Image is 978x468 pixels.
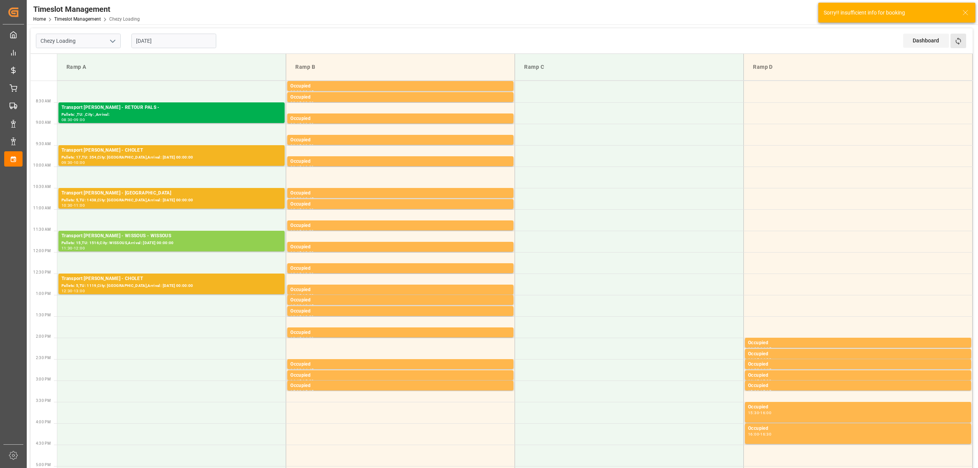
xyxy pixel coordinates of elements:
[290,144,301,147] div: 09:15
[54,16,101,22] a: Timeslot Management
[36,291,51,296] span: 1:00 PM
[62,104,282,112] div: Transport [PERSON_NAME] - RETOUR PALS -
[760,432,771,436] div: 16:30
[760,358,771,361] div: 14:30
[748,432,759,436] div: 16:00
[748,350,968,358] div: Occupied
[301,294,303,297] div: -
[303,390,314,393] div: 15:15
[303,165,314,169] div: 10:00
[290,101,301,105] div: 08:15
[33,16,46,22] a: Home
[74,246,85,250] div: 12:00
[74,161,85,164] div: 10:00
[748,411,759,415] div: 15:30
[290,337,301,340] div: 13:45
[290,165,301,169] div: 09:45
[36,398,51,403] span: 3:30 PM
[301,272,303,276] div: -
[62,204,73,207] div: 10:30
[74,118,85,121] div: 09:00
[290,189,510,197] div: Occupied
[33,163,51,167] span: 10:00 AM
[131,34,216,48] input: DD-MM-YYYY
[303,208,314,212] div: 11:00
[301,315,303,319] div: -
[290,201,510,208] div: Occupied
[301,90,303,94] div: -
[290,390,301,393] div: 15:00
[33,206,51,210] span: 11:00 AM
[290,251,301,254] div: 11:45
[36,142,51,146] span: 9:30 AM
[301,390,303,393] div: -
[301,144,303,147] div: -
[759,347,760,350] div: -
[290,361,510,368] div: Occupied
[33,270,51,274] span: 12:30 PM
[301,208,303,212] div: -
[33,227,51,232] span: 11:30 AM
[36,377,51,381] span: 3:00 PM
[759,358,760,361] div: -
[290,382,510,390] div: Occupied
[760,347,771,350] div: 14:15
[301,197,303,201] div: -
[748,372,968,379] div: Occupied
[62,283,282,289] div: Pallets: 5,TU: 1119,City: [GEOGRAPHIC_DATA],Arrival: [DATE] 00:00:00
[62,118,73,121] div: 08:30
[290,90,301,94] div: 08:00
[36,441,51,445] span: 4:30 PM
[290,115,510,123] div: Occupied
[521,60,737,74] div: Ramp C
[36,120,51,125] span: 9:00 AM
[748,339,968,347] div: Occupied
[760,390,771,393] div: 15:15
[33,249,51,253] span: 12:00 PM
[292,60,508,74] div: Ramp B
[303,315,314,319] div: 13:30
[301,123,303,126] div: -
[759,368,760,372] div: -
[303,230,314,233] div: 11:30
[303,304,314,308] div: 13:15
[73,118,74,121] div: -
[62,232,282,240] div: Transport [PERSON_NAME] - WISSOUS - WISSOUS
[301,251,303,254] div: -
[73,204,74,207] div: -
[62,275,282,283] div: Transport [PERSON_NAME] - CHOLET
[748,390,759,393] div: 15:00
[759,432,760,436] div: -
[36,356,51,360] span: 2:30 PM
[290,372,510,379] div: Occupied
[748,347,759,350] div: 14:00
[74,289,85,293] div: 13:00
[748,382,968,390] div: Occupied
[824,9,955,17] div: Sorry!! insufficient info for booking
[290,158,510,165] div: Occupied
[748,368,759,372] div: 14:30
[748,358,759,361] div: 14:15
[33,185,51,189] span: 10:30 AM
[748,361,968,368] div: Occupied
[290,379,301,383] div: 14:45
[36,463,51,467] span: 5:00 PM
[73,289,74,293] div: -
[62,189,282,197] div: Transport [PERSON_NAME] - [GEOGRAPHIC_DATA]
[301,379,303,383] div: -
[760,411,771,415] div: 16:00
[301,337,303,340] div: -
[62,154,282,161] div: Pallets: 17,TU: 354,City: [GEOGRAPHIC_DATA],Arrival: [DATE] 00:00:00
[290,329,510,337] div: Occupied
[290,208,301,212] div: 10:45
[303,379,314,383] div: 15:00
[303,294,314,297] div: 13:00
[303,90,314,94] div: 08:15
[303,251,314,254] div: 12:00
[73,246,74,250] div: -
[301,368,303,372] div: -
[748,425,968,432] div: Occupied
[303,197,314,201] div: 10:45
[290,197,301,201] div: 10:30
[759,390,760,393] div: -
